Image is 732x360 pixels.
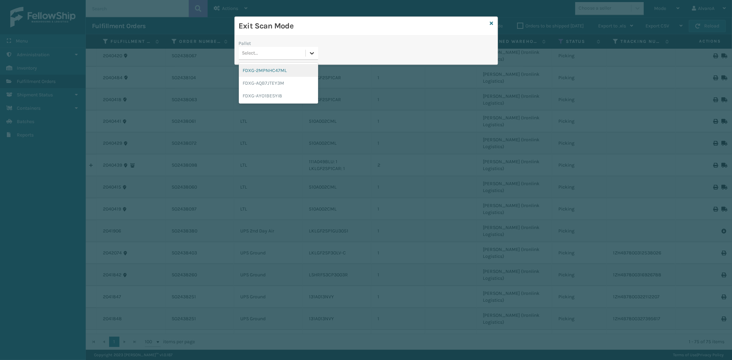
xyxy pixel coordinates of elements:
div: FDXG-AYO1BESYI8 [239,89,318,102]
label: Pallet [239,40,251,47]
div: FDXG-AQB7JTEY3M [239,77,318,89]
div: FDXG-2MPNHC47ML [239,64,318,77]
div: Select... [242,50,258,57]
h3: Exit Scan Mode [239,21,487,31]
